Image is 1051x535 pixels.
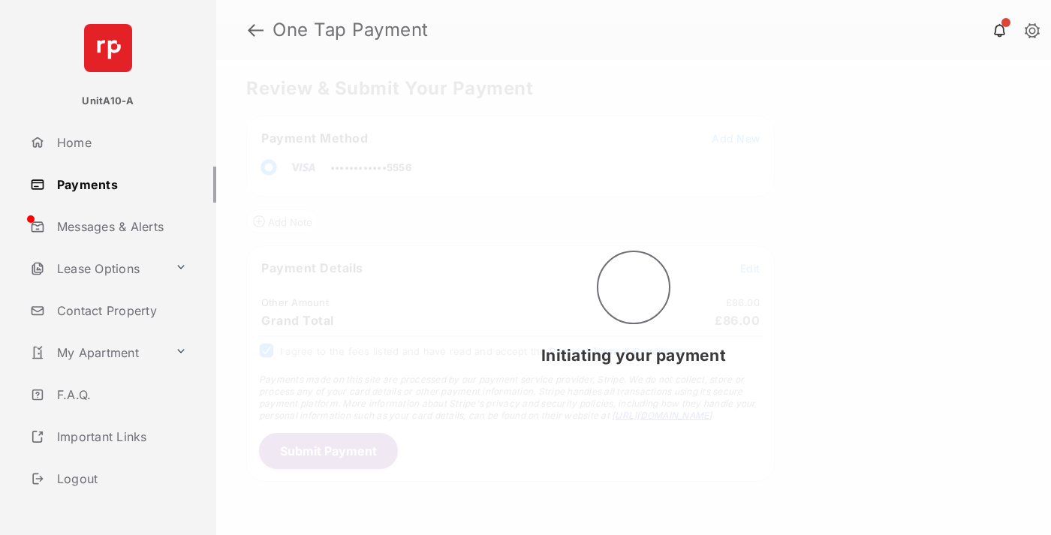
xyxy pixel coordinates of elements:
strong: One Tap Payment [273,21,429,39]
a: F.A.Q. [24,377,216,413]
a: Important Links [24,419,193,455]
a: My Apartment [24,335,169,371]
a: Messages & Alerts [24,209,216,245]
img: svg+xml;base64,PHN2ZyB4bWxucz0iaHR0cDovL3d3dy53My5vcmcvMjAwMC9zdmciIHdpZHRoPSI2NCIgaGVpZ2h0PSI2NC... [84,24,132,72]
a: Contact Property [24,293,216,329]
p: UnitA10-A [82,94,134,109]
a: Lease Options [24,251,169,287]
span: Initiating your payment [541,346,726,365]
a: Home [24,125,216,161]
a: Logout [24,461,216,497]
a: Payments [24,167,216,203]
